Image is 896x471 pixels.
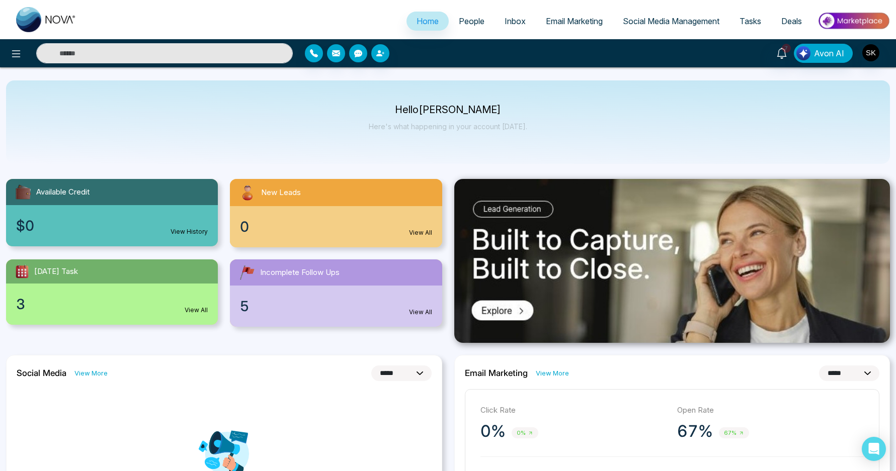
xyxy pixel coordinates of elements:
[406,12,449,31] a: Home
[782,44,791,53] span: 7
[74,368,108,378] a: View More
[770,44,794,61] a: 7
[260,267,340,278] span: Incomplete Follow Ups
[369,106,527,114] p: Hello [PERSON_NAME]
[14,263,30,279] img: todayTask.svg
[185,306,208,315] a: View All
[623,16,719,26] span: Social Media Management
[16,294,25,315] span: 3
[369,122,527,131] p: Here's what happening in your account [DATE].
[480,405,667,416] p: Click Rate
[224,179,448,247] a: New Leads0View All
[677,421,713,441] p: 67%
[771,12,812,31] a: Deals
[505,16,526,26] span: Inbox
[740,16,761,26] span: Tasks
[34,266,78,277] span: [DATE] Task
[16,215,34,236] span: $0
[238,263,256,281] img: followUps.svg
[459,16,484,26] span: People
[449,12,495,31] a: People
[546,16,603,26] span: Email Marketing
[409,308,432,317] a: View All
[862,437,886,461] div: Open Intercom Messenger
[794,44,853,63] button: Avon AI
[171,227,208,236] a: View History
[862,44,879,61] img: User Avatar
[512,427,538,439] span: 0%
[536,12,613,31] a: Email Marketing
[814,47,844,59] span: Avon AI
[417,16,439,26] span: Home
[261,187,301,199] span: New Leads
[796,46,810,60] img: Lead Flow
[817,10,890,32] img: Market-place.gif
[677,405,864,416] p: Open Rate
[781,16,802,26] span: Deals
[36,186,90,198] span: Available Credit
[17,368,66,378] h2: Social Media
[729,12,771,31] a: Tasks
[465,368,528,378] h2: Email Marketing
[240,216,249,237] span: 0
[409,228,432,237] a: View All
[719,427,749,439] span: 67%
[224,259,448,327] a: Incomplete Follow Ups5View All
[238,183,257,202] img: newLeads.svg
[480,421,506,441] p: 0%
[454,179,890,343] img: .
[240,296,249,317] span: 5
[536,368,569,378] a: View More
[613,12,729,31] a: Social Media Management
[495,12,536,31] a: Inbox
[14,183,32,201] img: availableCredit.svg
[16,7,76,32] img: Nova CRM Logo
